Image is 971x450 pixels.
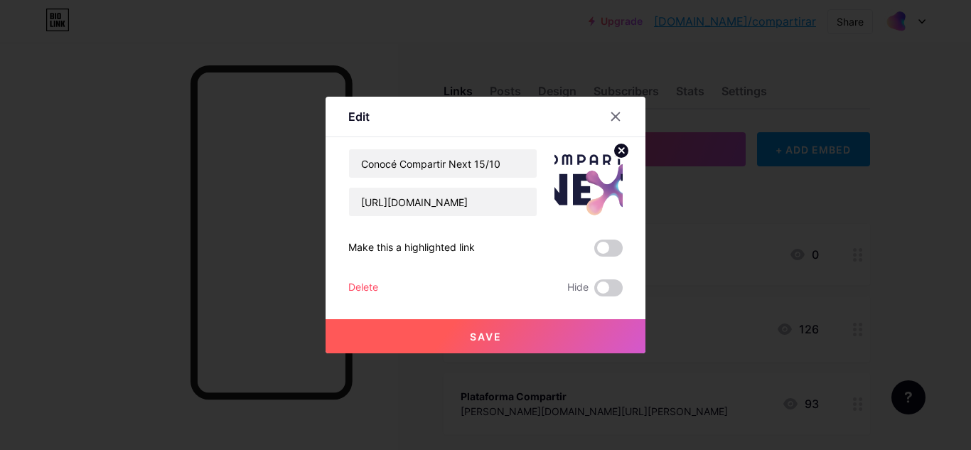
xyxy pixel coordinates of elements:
span: Hide [567,279,589,296]
div: Make this a highlighted link [348,240,475,257]
div: Edit [348,108,370,125]
input: Title [349,149,537,178]
button: Save [326,319,645,353]
input: URL [349,188,537,216]
span: Save [470,331,502,343]
img: link_thumbnail [554,149,623,217]
div: Delete [348,279,378,296]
